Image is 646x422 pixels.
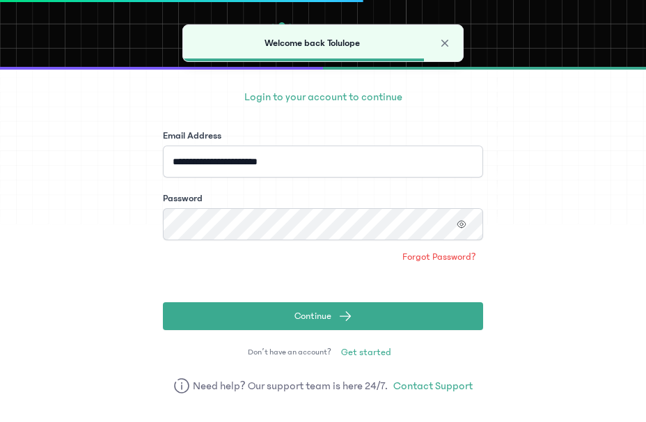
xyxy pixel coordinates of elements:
button: Continue [163,302,483,330]
label: Email Address [163,129,221,143]
a: Forgot Password? [395,246,483,268]
span: Welcome back Tolulope [265,38,360,49]
p: Login to your account to continue [163,88,483,105]
span: Forgot Password? [402,250,476,264]
span: Need help? Our support team is here 24/7. [193,377,388,394]
span: Continue [294,309,331,323]
button: Close [438,36,452,50]
a: Get started [334,341,398,364]
span: Don’t have an account? [248,347,331,358]
label: Password [163,192,203,205]
a: Contact Support [393,377,473,394]
span: Get started [341,345,391,359]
